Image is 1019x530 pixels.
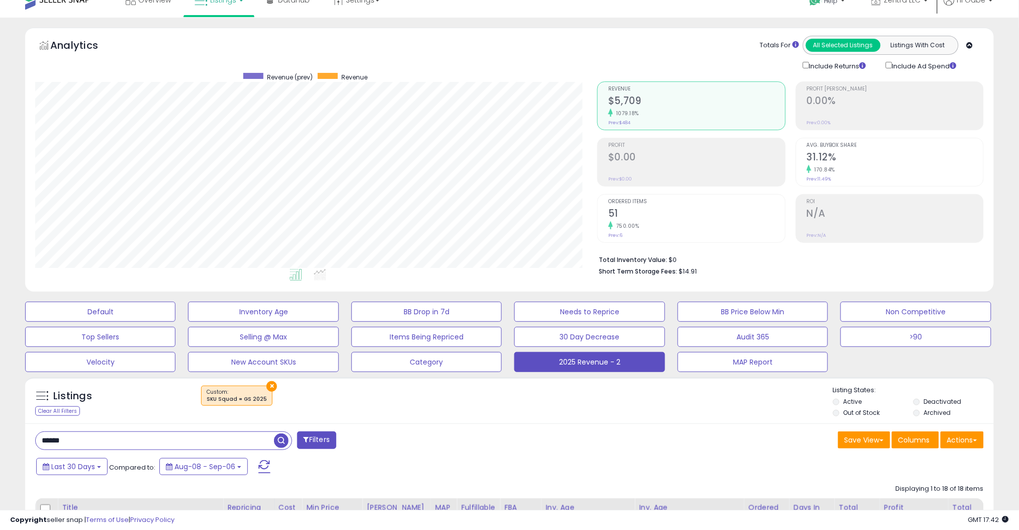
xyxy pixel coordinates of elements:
label: Out of Stock [844,408,880,417]
small: 750.00% [613,222,639,230]
strong: Copyright [10,515,47,524]
button: New Account SKUs [188,352,338,372]
span: ROI [807,199,983,205]
li: $0 [599,253,976,265]
button: BB Drop in 7d [351,302,502,322]
h5: Analytics [50,38,118,55]
span: Aug-08 - Sep-06 [174,462,235,472]
h2: 31.12% [807,151,983,165]
h5: Listings [53,389,92,403]
span: $14.91 [679,267,697,276]
p: Listing States: [833,386,994,395]
button: Actions [941,431,984,449]
b: Total Inventory Value: [599,255,667,264]
span: Profit [608,143,785,148]
button: Items Being Repriced [351,327,502,347]
a: Terms of Use [86,515,129,524]
span: Revenue [341,73,367,81]
div: Include Returns [795,60,878,71]
button: Non Competitive [841,302,991,322]
button: >90 [841,327,991,347]
small: 1079.18% [613,110,639,117]
span: Columns [898,435,930,445]
h2: 51 [608,208,785,221]
span: Custom: [207,388,267,403]
button: Top Sellers [25,327,175,347]
small: Prev: 11.49% [807,176,831,182]
button: Listings With Cost [880,39,955,52]
h2: $5,709 [608,95,785,109]
span: Compared to: [109,463,155,472]
small: Prev: $484 [608,120,630,126]
span: Last 30 Days [51,462,95,472]
small: Prev: N/A [807,232,826,238]
button: Default [25,302,175,322]
button: Save View [838,431,890,449]
div: Clear All Filters [35,406,80,416]
h2: $0.00 [608,151,785,165]
h2: 0.00% [807,95,983,109]
div: SKU Squad = GS 2025 [207,396,267,403]
h2: N/A [807,208,983,221]
button: Aug-08 - Sep-06 [159,458,248,475]
small: 170.84% [811,166,836,173]
div: Displaying 1 to 18 of 18 items [896,484,984,494]
small: Prev: $0.00 [608,176,632,182]
label: Deactivated [923,397,961,406]
button: Columns [892,431,939,449]
div: seller snap | | [10,515,174,525]
button: MAP Report [678,352,828,372]
span: Revenue (prev) [267,73,313,81]
div: Totals For [760,41,799,50]
button: Selling @ Max [188,327,338,347]
button: BB Price Below Min [678,302,828,322]
button: Velocity [25,352,175,372]
span: Profit [PERSON_NAME] [807,86,983,92]
span: Avg. Buybox Share [807,143,983,148]
small: Prev: 6 [608,232,622,238]
button: 2025 Revenue - 2 [514,352,665,372]
small: Prev: 0.00% [807,120,831,126]
div: Include Ad Spend [878,60,973,71]
button: 30 Day Decrease [514,327,665,347]
button: All Selected Listings [806,39,881,52]
button: Filters [297,431,336,449]
label: Active [844,397,862,406]
button: Last 30 Days [36,458,108,475]
button: × [266,381,277,392]
button: Category [351,352,502,372]
label: Archived [923,408,951,417]
b: Short Term Storage Fees: [599,267,677,276]
button: Inventory Age [188,302,338,322]
a: Privacy Policy [130,515,174,524]
button: Needs to Reprice [514,302,665,322]
span: Revenue [608,86,785,92]
button: Audit 365 [678,327,828,347]
span: Ordered Items [608,199,785,205]
span: 2025-10-7 17:42 GMT [968,515,1009,524]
